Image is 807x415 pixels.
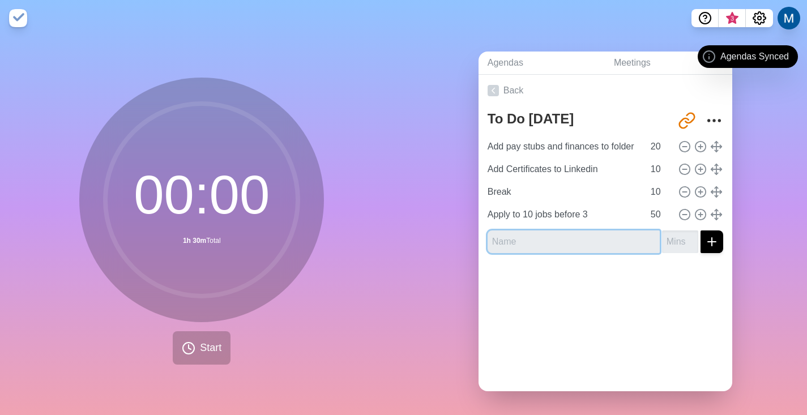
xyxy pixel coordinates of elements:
[746,9,773,27] button: Settings
[483,181,644,203] input: Name
[728,14,737,23] span: 3
[719,9,746,27] button: What’s new
[483,158,644,181] input: Name
[488,230,660,253] input: Name
[605,52,732,75] a: Meetings
[200,340,221,356] span: Start
[646,181,673,203] input: Mins
[646,158,673,181] input: Mins
[662,230,698,253] input: Mins
[173,331,230,365] button: Start
[646,135,673,158] input: Mins
[691,9,719,27] button: Help
[646,203,673,226] input: Mins
[676,109,698,132] button: Share link
[479,75,732,106] a: Back
[483,203,644,226] input: Name
[9,9,27,27] img: timeblocks logo
[703,109,725,132] button: More
[479,52,605,75] a: Agendas
[483,135,644,158] input: Name
[720,50,789,63] span: Agendas Synced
